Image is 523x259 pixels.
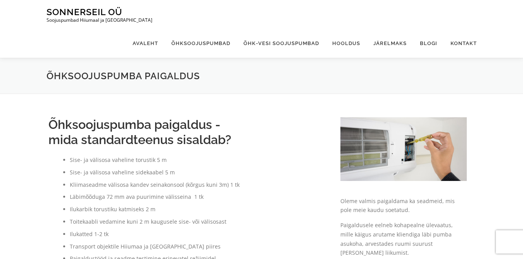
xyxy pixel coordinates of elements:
[47,17,152,23] p: Soojuspumbad Hiiumaal ja [GEOGRAPHIC_DATA]
[70,155,325,165] li: Sise- ja välisosa vaheline torustik 5 m
[340,197,455,214] span: Oleme valmis paigaldama ka seadmeid, mis pole meie kaudu soetatud.
[237,29,326,58] a: Õhk-vesi soojuspumbad
[413,29,444,58] a: Blogi
[48,117,325,147] h2: Õhksoojuspumba paigaldus - mida standardteenus sisaldab?
[70,168,325,177] li: Sise- ja välisosa vaheline sidekaabel 5 m
[47,7,122,17] a: Sonnerseil OÜ
[70,229,325,239] li: Ilukatted 1-2 tk
[70,242,325,251] li: Transport objektile Hiiumaa ja [GEOGRAPHIC_DATA] piires
[326,29,367,58] a: Hooldus
[47,70,477,82] h1: Õhksoojuspumba paigaldus
[165,29,237,58] a: Õhksoojuspumbad
[70,217,325,226] li: Toitekaabli vedamine kuni 2 m kaugusele sise- või välisosast
[444,29,477,58] a: Kontakt
[367,29,413,58] a: Järelmaks
[126,29,165,58] a: Avaleht
[70,192,325,202] li: Läbimõõduga 72 mm ava puurimine välisseina 1 tk
[340,117,467,181] img: aircon-repair-
[70,180,325,189] li: Kliimaseadme välisosa kandev seinakonsool (kõrgus kuni 3m) 1 tk
[70,205,325,214] li: Ilukarbik torustiku katmiseks 2 m
[340,221,453,256] span: Paigaldusele eelneb kohapealne ülevaatus, mille käigus arutame kliendiga läbi pumba asukoha, arve...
